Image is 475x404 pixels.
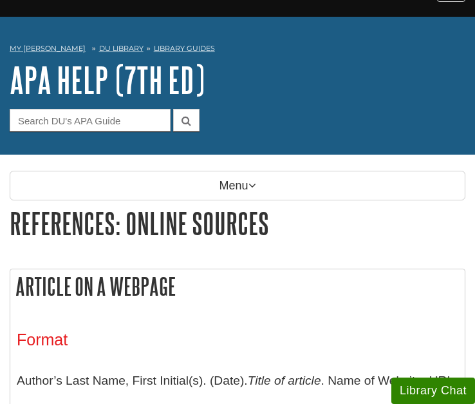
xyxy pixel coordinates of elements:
[17,331,458,349] h3: Format
[248,374,321,387] i: Title of article
[10,43,86,54] a: My [PERSON_NAME]
[10,269,465,303] h2: Article on a Webpage
[99,44,144,53] a: DU Library
[10,207,465,240] h1: References: Online Sources
[154,44,215,53] a: Library Guides
[10,171,465,200] p: Menu
[17,362,458,399] p: Author’s Last Name, First Initial(s). (Date). . Name of Website. URL
[391,378,475,404] button: Library Chat
[10,109,171,131] input: Search DU's APA Guide
[10,60,205,100] a: APA Help (7th Ed)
